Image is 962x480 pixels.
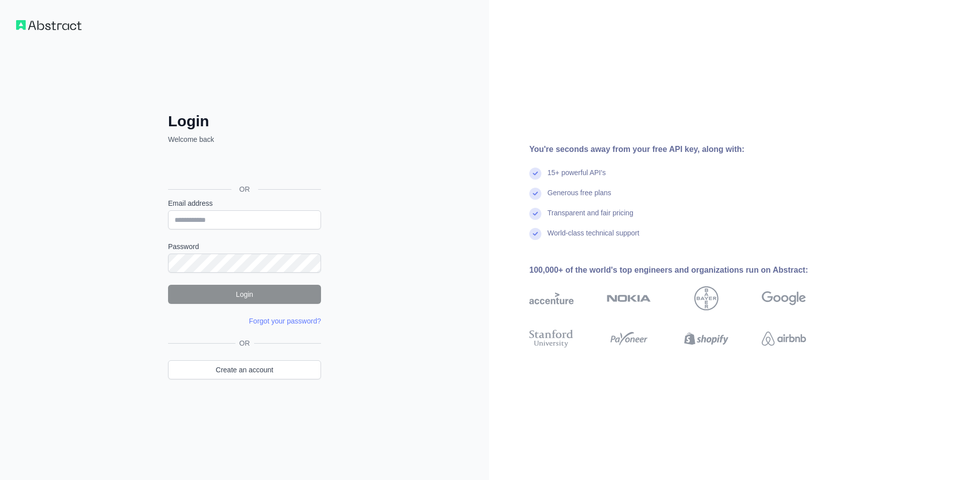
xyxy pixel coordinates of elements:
[547,168,606,188] div: 15+ powerful API's
[249,317,321,325] a: Forgot your password?
[607,286,651,310] img: nokia
[231,184,258,194] span: OR
[168,242,321,252] label: Password
[529,286,574,310] img: accenture
[529,188,541,200] img: check mark
[529,168,541,180] img: check mark
[168,112,321,130] h2: Login
[694,286,718,310] img: bayer
[529,143,838,155] div: You're seconds away from your free API key, along with:
[529,228,541,240] img: check mark
[529,264,838,276] div: 100,000+ of the world's top engineers and organizations run on Abstract:
[547,188,611,208] div: Generous free plans
[168,134,321,144] p: Welcome back
[168,198,321,208] label: Email address
[762,328,806,350] img: airbnb
[235,338,254,348] span: OR
[684,328,729,350] img: shopify
[16,20,82,30] img: Workflow
[529,208,541,220] img: check mark
[168,285,321,304] button: Login
[163,155,324,178] iframe: Bouton "Se connecter avec Google"
[547,228,639,248] div: World-class technical support
[607,328,651,350] img: payoneer
[529,328,574,350] img: stanford university
[168,360,321,379] a: Create an account
[547,208,633,228] div: Transparent and fair pricing
[762,286,806,310] img: google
